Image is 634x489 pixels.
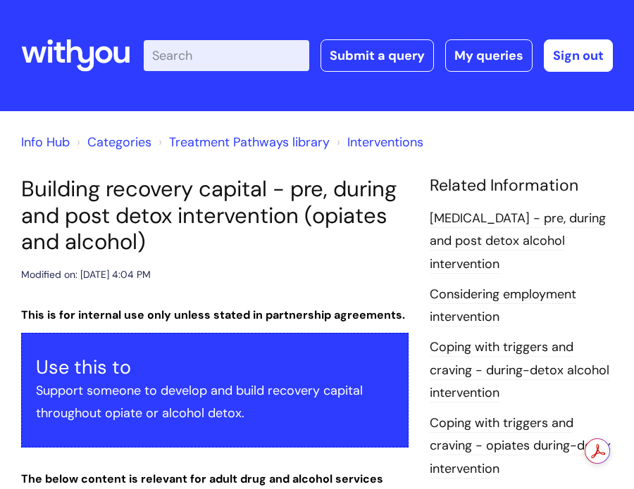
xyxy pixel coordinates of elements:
[21,176,409,255] h1: Building recovery capital - pre, during and post detox intervention (opiates and alcohol)
[144,40,309,71] input: Search
[87,134,151,151] a: Categories
[544,39,613,72] a: Sign out
[169,134,330,151] a: Treatment Pathways library
[155,131,330,153] li: Treatment Pathways library
[73,131,151,153] li: Solution home
[430,338,609,402] a: Coping with triggers and craving - during-detox alcohol intervention
[445,39,533,72] a: My queries
[430,414,611,478] a: Coping with triggers and craving - opiates during-detox intervention
[36,356,394,379] h3: Use this to
[430,286,576,326] a: Considering employment intervention
[21,134,70,151] a: Info Hub
[430,176,613,196] h4: Related Information
[333,131,423,153] li: Interventions
[347,134,423,151] a: Interventions
[36,379,394,425] p: Support someone to develop and build recovery capital throughout opiate or alcohol detox.
[430,210,606,274] a: [MEDICAL_DATA] - pre, during and post detox alcohol intervention
[21,307,405,322] strong: This is for internal use only unless stated in partnership agreements.
[21,266,151,284] div: Modified on: [DATE] 4:04 PM
[321,39,434,72] a: Submit a query
[144,39,613,72] div: | -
